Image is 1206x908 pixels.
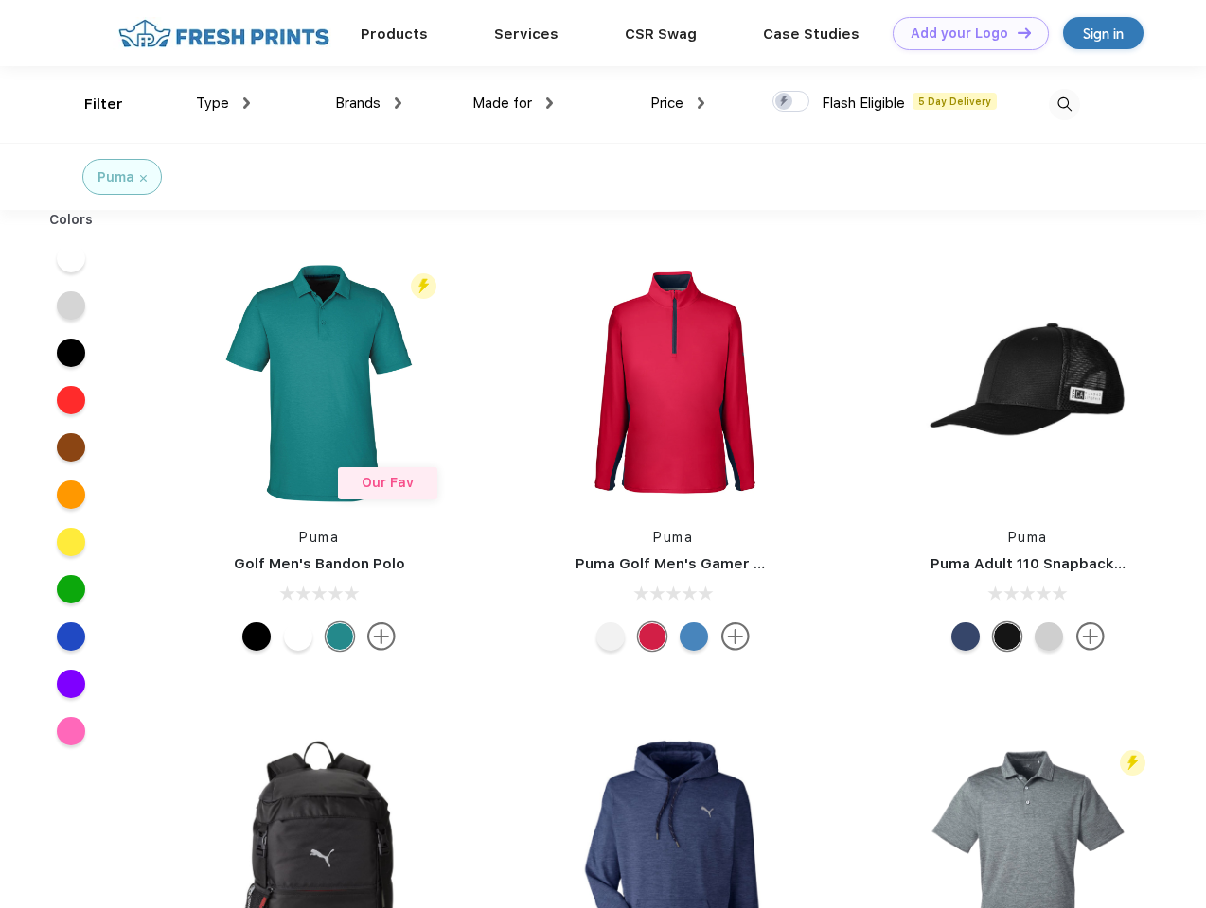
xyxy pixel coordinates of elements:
[576,555,875,572] a: Puma Golf Men's Gamer Golf Quarter-Zip
[1049,89,1080,120] img: desktop_search.svg
[98,167,134,187] div: Puma
[242,622,271,651] div: Puma Black
[698,97,704,109] img: dropdown.png
[625,26,697,43] a: CSR Swag
[993,622,1021,651] div: Pma Blk with Pma Blk
[193,257,445,509] img: func=resize&h=266
[113,17,335,50] img: fo%20logo%202.webp
[284,622,312,651] div: Bright White
[234,555,405,572] a: Golf Men's Bandon Polo
[1120,750,1145,776] img: flash_active_toggle.svg
[902,257,1154,509] img: func=resize&h=266
[140,175,147,182] img: filter_cancel.svg
[367,622,396,651] img: more.svg
[1076,622,1105,651] img: more.svg
[911,26,1008,42] div: Add your Logo
[1035,622,1063,651] div: Quarry Brt Whit
[362,475,414,490] span: Our Fav
[596,622,625,651] div: Bright White
[721,622,750,651] img: more.svg
[326,622,354,651] div: Green Lagoon
[547,257,799,509] img: func=resize&h=266
[494,26,559,43] a: Services
[84,94,123,115] div: Filter
[638,622,666,651] div: Ski Patrol
[472,95,532,112] span: Made for
[680,622,708,651] div: Bright Cobalt
[411,273,436,299] img: flash_active_toggle.svg
[653,530,693,545] a: Puma
[1063,17,1144,49] a: Sign in
[822,95,905,112] span: Flash Eligible
[546,97,553,109] img: dropdown.png
[335,95,381,112] span: Brands
[299,530,339,545] a: Puma
[196,95,229,112] span: Type
[35,210,108,230] div: Colors
[361,26,428,43] a: Products
[395,97,401,109] img: dropdown.png
[951,622,980,651] div: Peacoat with Qut Shd
[1018,27,1031,38] img: DT
[913,93,997,110] span: 5 Day Delivery
[1008,530,1048,545] a: Puma
[650,95,683,112] span: Price
[1083,23,1124,44] div: Sign in
[243,97,250,109] img: dropdown.png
